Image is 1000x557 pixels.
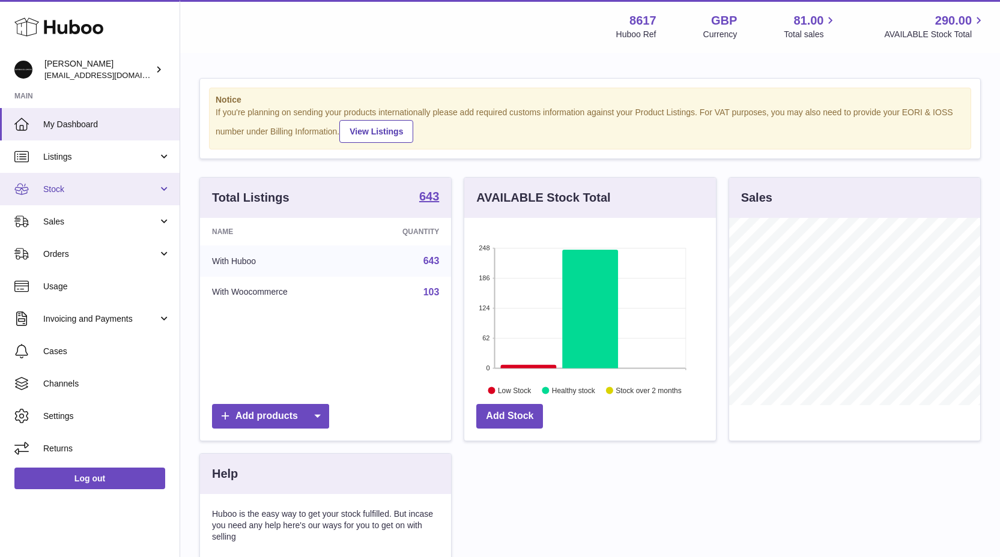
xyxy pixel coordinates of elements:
[423,256,440,266] a: 643
[200,245,356,277] td: With Huboo
[616,386,682,394] text: Stock over 2 months
[216,107,965,143] div: If you're planning on sending your products internationally please add required customs informati...
[479,244,489,251] text: 248
[216,94,965,106] strong: Notice
[43,378,171,390] span: Channels
[419,190,439,205] a: 643
[43,184,158,195] span: Stock
[479,274,489,282] text: 186
[43,346,171,357] span: Cases
[479,304,489,312] text: 124
[629,13,656,29] strong: 8617
[419,190,439,202] strong: 643
[43,216,158,227] span: Sales
[44,70,177,80] span: [EMAIL_ADDRESS][DOMAIN_NAME]
[552,386,596,394] text: Healthy stock
[212,466,238,482] h3: Help
[43,313,158,325] span: Invoicing and Payments
[43,411,171,422] span: Settings
[43,443,171,454] span: Returns
[476,404,543,429] a: Add Stock
[43,119,171,130] span: My Dashboard
[200,218,356,245] th: Name
[483,334,490,342] text: 62
[476,190,610,206] h3: AVAILABLE Stock Total
[935,13,972,29] span: 290.00
[498,386,532,394] text: Low Stock
[703,29,738,40] div: Currency
[212,404,329,429] a: Add products
[711,13,737,29] strong: GBP
[339,120,413,143] a: View Listings
[741,190,772,206] h3: Sales
[14,468,165,489] a: Log out
[212,190,289,206] h3: Total Listings
[616,29,656,40] div: Huboo Ref
[423,287,440,297] a: 103
[43,151,158,163] span: Listings
[784,29,837,40] span: Total sales
[44,58,153,81] div: [PERSON_NAME]
[784,13,837,40] a: 81.00 Total sales
[43,248,158,260] span: Orders
[884,13,986,40] a: 290.00 AVAILABLE Stock Total
[793,13,823,29] span: 81.00
[212,508,439,543] p: Huboo is the easy way to get your stock fulfilled. But incase you need any help here's our ways f...
[200,277,356,308] td: With Woocommerce
[43,281,171,292] span: Usage
[14,61,32,79] img: hello@alfredco.com
[884,29,986,40] span: AVAILABLE Stock Total
[486,364,490,372] text: 0
[356,218,452,245] th: Quantity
